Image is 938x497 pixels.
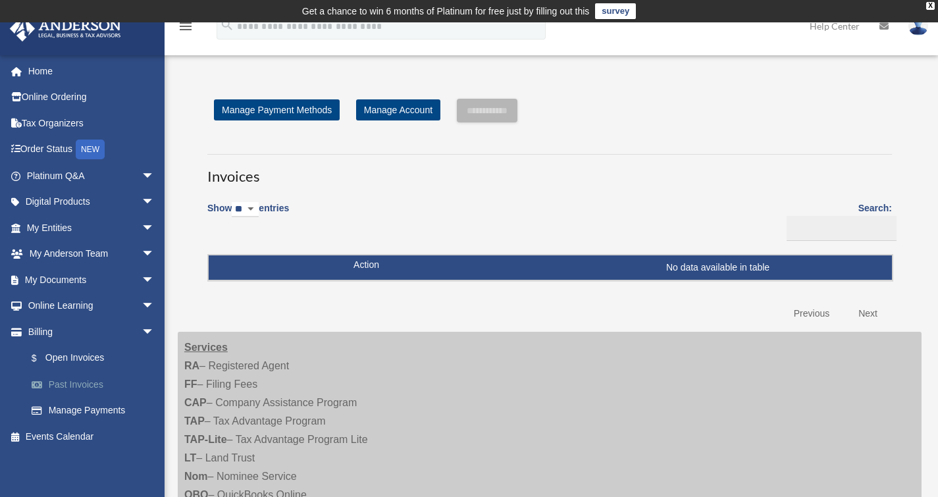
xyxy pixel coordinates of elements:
strong: Services [184,342,228,353]
a: My Entitiesarrow_drop_down [9,215,174,241]
div: NEW [76,140,105,159]
a: Past Invoices [18,371,174,398]
a: survey [595,3,636,19]
div: close [926,2,935,10]
a: My Documentsarrow_drop_down [9,267,174,293]
strong: RA [184,360,199,371]
a: Online Ordering [9,84,174,111]
strong: Nom [184,471,208,482]
strong: TAP-Lite [184,434,227,445]
img: Anderson Advisors Platinum Portal [6,16,125,41]
a: Platinum Q&Aarrow_drop_down [9,163,174,189]
a: Next [848,300,887,327]
a: Order StatusNEW [9,136,174,163]
input: Search: [787,216,897,241]
select: Showentries [232,202,259,217]
a: Manage Payment Methods [214,99,340,120]
strong: LT [184,452,196,463]
h3: Invoices [207,154,892,187]
span: $ [39,350,45,367]
a: My Anderson Teamarrow_drop_down [9,241,174,267]
a: Home [9,58,174,84]
a: Events Calendar [9,423,174,450]
span: arrow_drop_down [142,215,168,242]
a: Online Learningarrow_drop_down [9,293,174,319]
label: Show entries [207,200,289,230]
span: arrow_drop_down [142,163,168,190]
a: Tax Organizers [9,110,174,136]
td: No data available in table [209,255,892,280]
strong: CAP [184,397,207,408]
strong: FF [184,379,197,390]
a: $Open Invoices [18,345,168,372]
i: menu [178,18,194,34]
a: Previous [784,300,839,327]
a: Manage Payments [18,398,174,424]
span: arrow_drop_down [142,189,168,216]
a: Billingarrow_drop_down [9,319,174,345]
img: User Pic [908,16,928,36]
a: Manage Account [356,99,440,120]
strong: TAP [184,415,205,427]
a: Digital Productsarrow_drop_down [9,189,174,215]
div: Get a chance to win 6 months of Platinum for free just by filling out this [302,3,590,19]
span: arrow_drop_down [142,267,168,294]
span: arrow_drop_down [142,241,168,268]
i: search [220,18,234,32]
span: arrow_drop_down [142,319,168,346]
a: menu [178,23,194,34]
span: arrow_drop_down [142,293,168,320]
label: Search: [782,200,892,241]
